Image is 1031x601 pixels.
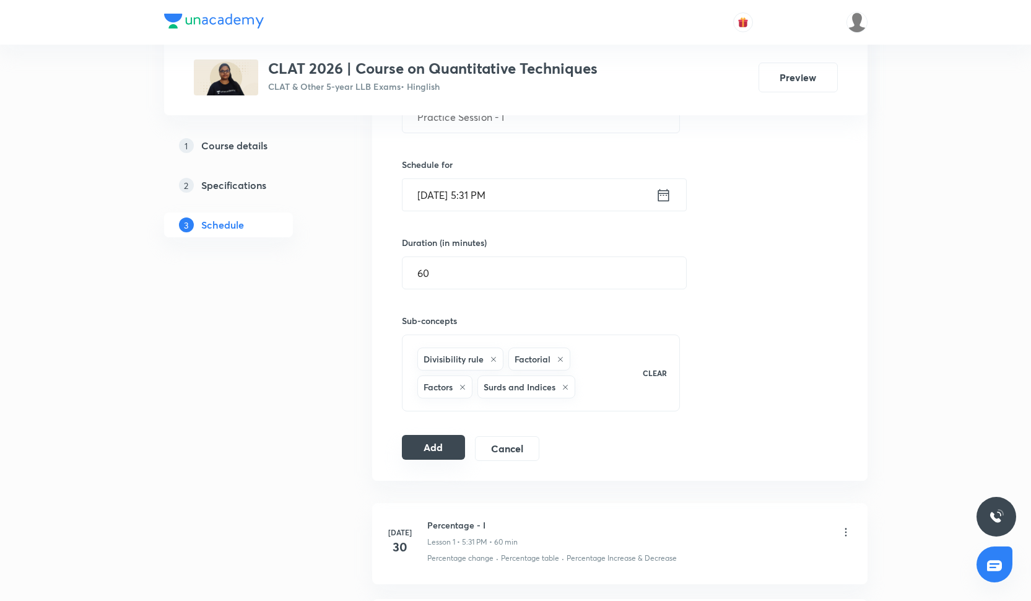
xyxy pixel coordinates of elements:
p: Percentage table [501,553,559,564]
img: avatar [737,17,749,28]
p: 3 [179,217,194,232]
a: Company Logo [164,14,264,32]
h6: Sub-concepts [402,314,681,327]
p: Percentage change [427,553,494,564]
img: ttu [989,509,1004,524]
button: avatar [733,12,753,32]
a: 2Specifications [164,173,333,198]
p: Percentage Increase & Decrease [567,553,677,564]
div: · [496,553,498,564]
p: 2 [179,178,194,193]
h3: CLAT 2026 | Course on Quantitative Techniques [268,59,598,77]
img: Samridhya Pal [846,12,868,33]
h6: Surds and Indices [484,380,555,393]
p: CLAT & Other 5-year LLB Exams • Hinglish [268,80,598,93]
h6: Factorial [515,353,550,366]
h6: [DATE] [388,527,412,538]
img: Company Logo [164,14,264,29]
h5: Schedule [201,217,244,232]
p: CLEAR [643,367,667,379]
h5: Course details [201,138,268,153]
p: Lesson 1 • 5:31 PM • 60 min [427,537,518,548]
h6: Factors [424,380,453,393]
h6: Duration (in minutes) [402,236,487,249]
h5: Specifications [201,178,266,193]
input: A great title is short, clear and descriptive [402,101,680,133]
input: 60 [402,257,686,289]
p: 1 [179,138,194,153]
button: Add [402,435,466,460]
a: 1Course details [164,133,333,158]
h6: Divisibility rule [424,353,484,366]
h6: Percentage - I [427,519,518,532]
h6: Schedule for [402,158,681,171]
button: Preview [759,63,838,92]
button: Cancel [475,436,539,461]
h4: 30 [388,538,412,556]
div: · [562,553,564,564]
img: 807EEE7D-9549-4616-9C7E-3EC783F4B624_plus.png [194,59,258,95]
